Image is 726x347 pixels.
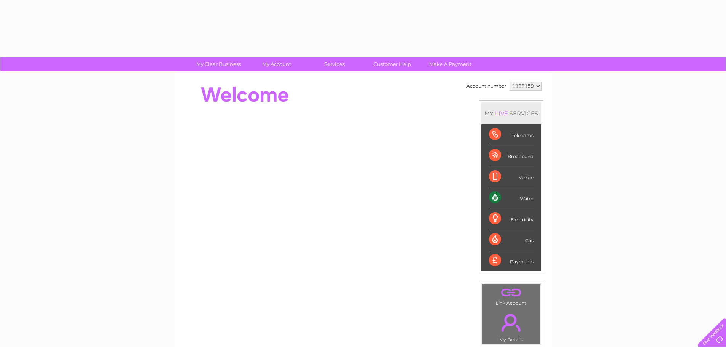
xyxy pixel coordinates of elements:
[489,166,534,187] div: Mobile
[489,187,534,208] div: Water
[489,145,534,166] div: Broadband
[489,229,534,250] div: Gas
[361,57,424,71] a: Customer Help
[489,250,534,271] div: Payments
[482,307,541,345] td: My Details
[484,309,538,336] a: .
[465,80,508,93] td: Account number
[419,57,482,71] a: Make A Payment
[494,110,510,117] div: LIVE
[484,286,538,299] a: .
[482,284,541,308] td: Link Account
[187,57,250,71] a: My Clear Business
[481,102,541,124] div: MY SERVICES
[245,57,308,71] a: My Account
[489,124,534,145] div: Telecoms
[303,57,366,71] a: Services
[489,208,534,229] div: Electricity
